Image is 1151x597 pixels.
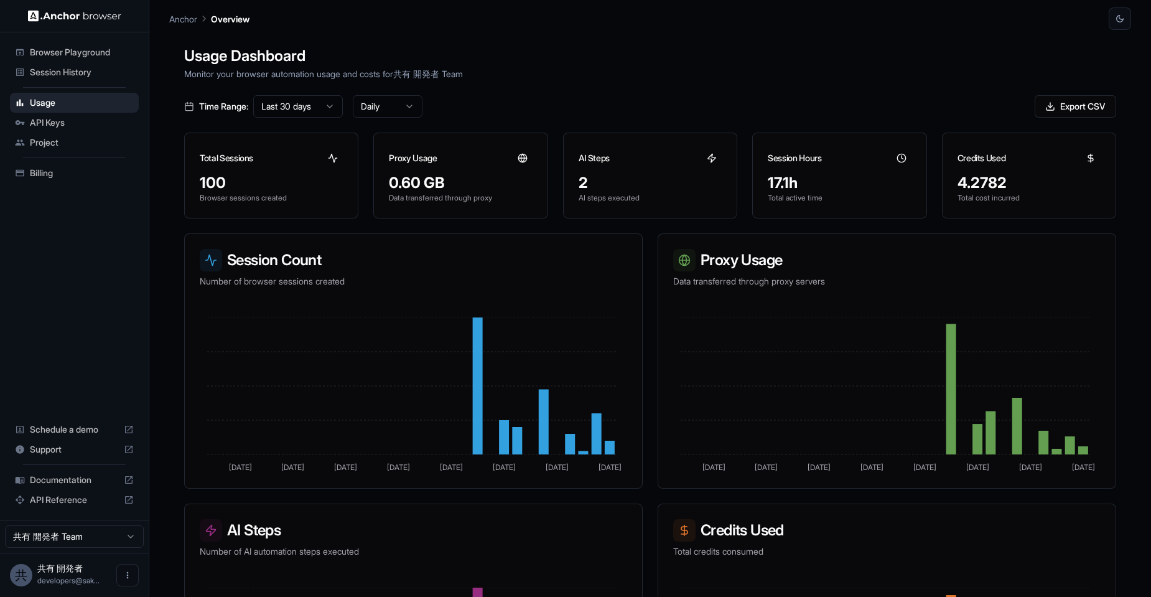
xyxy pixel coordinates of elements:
div: API Keys [10,113,139,133]
p: Total cost incurred [958,193,1101,203]
tspan: [DATE] [808,463,831,472]
div: 100 [200,173,343,193]
p: Number of AI automation steps executed [200,545,627,558]
tspan: [DATE] [966,463,989,472]
h3: Credits Used [673,519,1101,542]
tspan: [DATE] [1072,463,1095,472]
tspan: [DATE] [334,463,357,472]
div: API Reference [10,490,139,510]
span: Time Range: [199,100,248,113]
tspan: [DATE] [599,463,622,472]
span: Support [30,443,119,456]
tspan: [DATE] [546,463,569,472]
div: Documentation [10,470,139,490]
span: 共有 開発者 [37,563,83,573]
p: AI steps executed [579,193,722,203]
h3: AI Steps [200,519,627,542]
div: Schedule a demo [10,420,139,440]
p: Data transferred through proxy [389,193,532,203]
tspan: [DATE] [1019,463,1042,472]
tspan: [DATE] [860,463,883,472]
div: Browser Playground [10,42,139,62]
tspan: [DATE] [913,463,936,472]
span: Billing [30,167,134,179]
p: Monitor your browser automation usage and costs for 共有 開発者 Team [184,67,1116,80]
span: API Keys [30,116,134,129]
p: Number of browser sessions created [200,275,627,288]
h3: Credits Used [958,152,1006,164]
tspan: [DATE] [440,463,463,472]
div: Session History [10,62,139,82]
p: Total credits consumed [673,545,1101,558]
div: 2 [579,173,722,193]
tspan: [DATE] [387,463,410,472]
h3: Proxy Usage [673,249,1101,271]
h3: Total Sessions [200,152,253,164]
h3: Session Count [200,249,627,271]
h3: Session Hours [768,152,821,164]
div: 0.60 GB [389,173,532,193]
h1: Usage Dashboard [184,45,1116,67]
span: Browser Playground [30,46,134,59]
p: Overview [211,12,249,26]
div: 17.1h [768,173,911,193]
div: Project [10,133,139,153]
span: Documentation [30,474,119,486]
div: 共 [10,564,32,586]
p: Browser sessions created [200,193,343,203]
div: Billing [10,163,139,183]
tspan: [DATE] [702,463,725,472]
img: Anchor Logo [28,10,121,22]
button: Open menu [116,564,139,586]
div: 4.2782 [958,173,1101,193]
span: Session History [30,66,134,78]
tspan: [DATE] [229,463,252,472]
span: Usage [30,96,134,109]
p: Total active time [768,193,911,203]
p: Data transferred through proxy servers [673,275,1101,288]
div: Usage [10,93,139,113]
tspan: [DATE] [493,463,516,472]
span: Schedule a demo [30,423,119,436]
tspan: [DATE] [755,463,778,472]
h3: AI Steps [579,152,610,164]
span: developers@sakurakids-sc.jp [37,576,100,585]
tspan: [DATE] [281,463,304,472]
nav: breadcrumb [169,12,249,26]
span: API Reference [30,494,119,506]
button: Export CSV [1035,95,1116,118]
div: Support [10,440,139,459]
p: Anchor [169,12,197,26]
h3: Proxy Usage [389,152,437,164]
span: Project [30,136,134,149]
